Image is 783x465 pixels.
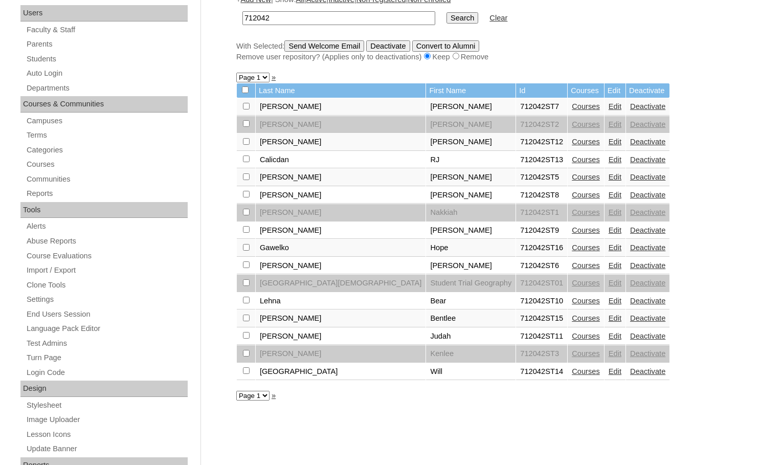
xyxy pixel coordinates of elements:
[26,399,188,412] a: Stylesheet
[256,187,426,204] td: [PERSON_NAME]
[572,332,600,340] a: Courses
[366,40,410,52] input: Deactivate
[26,158,188,171] a: Courses
[236,52,743,62] div: Remove user repository? (Applies only to deactivations) Keep Remove
[426,310,516,327] td: Bentlee
[572,349,600,358] a: Courses
[256,83,426,98] td: Last Name
[516,187,567,204] td: 712042ST8
[572,243,600,252] a: Courses
[572,173,600,181] a: Courses
[572,191,600,199] a: Courses
[256,116,426,134] td: [PERSON_NAME]
[516,239,567,257] td: 712042ST16
[609,138,621,146] a: Edit
[609,208,621,216] a: Edit
[630,279,665,287] a: Deactivate
[20,5,188,21] div: Users
[516,257,567,275] td: 712042ST6
[256,310,426,327] td: [PERSON_NAME]
[630,156,665,164] a: Deactivate
[568,83,604,98] td: Courses
[256,257,426,275] td: [PERSON_NAME]
[26,293,188,306] a: Settings
[26,129,188,142] a: Terms
[26,366,188,379] a: Login Code
[446,12,478,24] input: Search
[272,73,276,81] a: »
[256,151,426,169] td: Calicdan
[256,293,426,310] td: Lehna
[26,413,188,426] a: Image Uploader
[26,38,188,51] a: Parents
[572,297,600,305] a: Courses
[572,279,600,287] a: Courses
[516,116,567,134] td: 712042ST2
[516,363,567,381] td: 712042ST14
[609,367,621,375] a: Edit
[272,391,276,400] a: »
[489,14,507,22] a: Clear
[26,308,188,321] a: End Users Session
[609,120,621,128] a: Edit
[516,204,567,222] td: 712042ST1
[609,102,621,110] a: Edit
[609,332,621,340] a: Edit
[426,151,516,169] td: RJ
[426,363,516,381] td: Will
[20,381,188,397] div: Design
[26,351,188,364] a: Turn Page
[609,349,621,358] a: Edit
[630,367,665,375] a: Deactivate
[516,134,567,151] td: 712042ST12
[26,337,188,350] a: Test Admins
[516,328,567,345] td: 712042ST11
[572,314,600,322] a: Courses
[572,367,600,375] a: Courses
[256,169,426,186] td: [PERSON_NAME]
[630,191,665,199] a: Deactivate
[609,314,621,322] a: Edit
[26,442,188,455] a: Update Banner
[256,239,426,257] td: Gawelko
[26,250,188,262] a: Course Evaluations
[426,169,516,186] td: [PERSON_NAME]
[609,156,621,164] a: Edit
[412,40,480,52] input: Convert to Alumni
[426,293,516,310] td: Bear
[256,363,426,381] td: [GEOGRAPHIC_DATA]
[630,173,665,181] a: Deactivate
[26,115,188,127] a: Campuses
[630,102,665,110] a: Deactivate
[26,82,188,95] a: Departments
[426,222,516,239] td: [PERSON_NAME]
[426,275,516,292] td: Student Trial Geography
[426,204,516,222] td: Nakkiah
[630,314,665,322] a: Deactivate
[26,235,188,248] a: Abuse Reports
[609,243,621,252] a: Edit
[26,24,188,36] a: Faculty & Staff
[426,187,516,204] td: [PERSON_NAME]
[630,261,665,270] a: Deactivate
[516,293,567,310] td: 712042ST10
[626,83,669,98] td: Deactivate
[20,96,188,113] div: Courses & Communities
[516,169,567,186] td: 712042ST5
[26,322,188,335] a: Language Pack Editor
[572,120,600,128] a: Courses
[256,328,426,345] td: [PERSON_NAME]
[26,279,188,292] a: Clone Tools
[426,98,516,116] td: [PERSON_NAME]
[426,345,516,363] td: Kenlee
[256,275,426,292] td: [GEOGRAPHIC_DATA][DEMOGRAPHIC_DATA]
[630,226,665,234] a: Deactivate
[256,204,426,222] td: [PERSON_NAME]
[516,222,567,239] td: 712042ST9
[256,222,426,239] td: [PERSON_NAME]
[26,264,188,277] a: Import / Export
[516,98,567,116] td: 712042ST7
[630,120,665,128] a: Deactivate
[630,297,665,305] a: Deactivate
[572,226,600,234] a: Courses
